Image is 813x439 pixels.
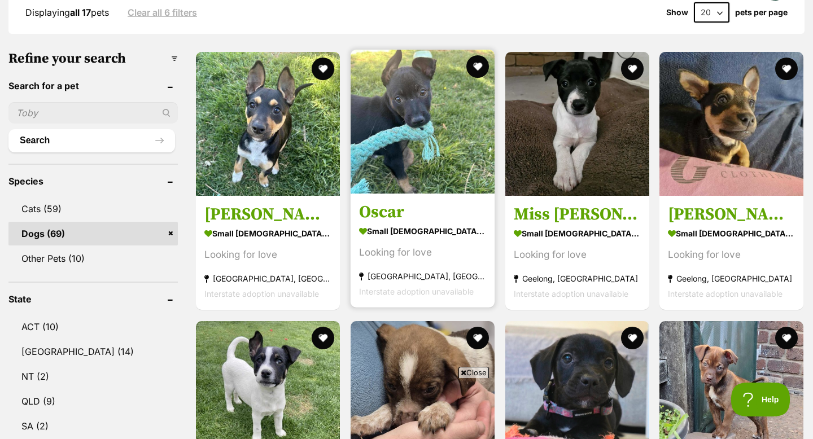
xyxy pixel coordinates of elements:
label: pets per page [735,8,788,17]
strong: [GEOGRAPHIC_DATA], [GEOGRAPHIC_DATA] [204,271,331,287]
span: Displaying pets [25,7,109,18]
a: Other Pets (10) [8,247,178,270]
a: Cats (59) [8,197,178,221]
a: Oscar small [DEMOGRAPHIC_DATA] Dog Looking for love [GEOGRAPHIC_DATA], [GEOGRAPHIC_DATA] Intersta... [351,194,495,308]
button: favourite [620,327,643,349]
h3: [PERSON_NAME] [668,204,795,226]
strong: small [DEMOGRAPHIC_DATA] Dog [204,226,331,242]
span: Show [666,8,688,17]
h3: Refine your search [8,51,178,67]
strong: [GEOGRAPHIC_DATA], [GEOGRAPHIC_DATA] [359,269,486,284]
iframe: Help Scout Beacon - Open [731,383,790,416]
a: Dogs (69) [8,222,178,245]
a: [PERSON_NAME] small [DEMOGRAPHIC_DATA] Dog Looking for love [GEOGRAPHIC_DATA], [GEOGRAPHIC_DATA] ... [196,196,340,310]
a: NT (2) [8,365,178,388]
div: Looking for love [668,248,795,263]
img: Julia - Jack Russell Terrier x Australian Kelpie Dog [196,52,340,196]
strong: Geelong, [GEOGRAPHIC_DATA] [668,271,795,287]
iframe: Advertisement [201,383,612,433]
a: Clear all 6 filters [128,7,197,17]
h3: Miss [PERSON_NAME] [514,204,641,226]
strong: small [DEMOGRAPHIC_DATA] Dog [359,223,486,240]
button: favourite [466,327,489,349]
h3: Oscar [359,202,486,223]
span: Close [458,367,489,378]
strong: all 17 [70,7,91,18]
img: Kermit - Jack Russell Terrier x Australian Kelpie Dog [659,52,803,196]
button: favourite [620,58,643,80]
button: favourite [312,58,334,80]
h3: [PERSON_NAME] [204,204,331,226]
div: Looking for love [204,248,331,263]
a: Miss [PERSON_NAME] small [DEMOGRAPHIC_DATA] Dog Looking for love Geelong, [GEOGRAPHIC_DATA] Inter... [505,196,649,310]
header: State [8,294,178,304]
button: favourite [312,327,334,349]
button: favourite [775,327,798,349]
a: [PERSON_NAME] small [DEMOGRAPHIC_DATA] Dog Looking for love Geelong, [GEOGRAPHIC_DATA] Interstate... [659,196,803,310]
button: Search [8,129,175,152]
a: ACT (10) [8,315,178,339]
strong: Geelong, [GEOGRAPHIC_DATA] [514,271,641,287]
strong: small [DEMOGRAPHIC_DATA] Dog [668,226,795,242]
span: Interstate adoption unavailable [359,287,474,297]
button: favourite [466,55,489,78]
header: Species [8,176,178,186]
img: Miss Piggy - Jack Russell Terrier x Australian Kelpie Dog [505,52,649,196]
header: Search for a pet [8,81,178,91]
button: favourite [775,58,798,80]
a: QLD (9) [8,389,178,413]
div: Looking for love [514,248,641,263]
input: Toby [8,102,178,124]
img: Oscar - Jack Russell Terrier x Australian Kelpie Dog [351,50,495,194]
a: [GEOGRAPHIC_DATA] (14) [8,340,178,363]
strong: small [DEMOGRAPHIC_DATA] Dog [514,226,641,242]
div: Looking for love [359,245,486,261]
a: SA (2) [8,414,178,438]
span: Interstate adoption unavailable [514,289,628,299]
span: Interstate adoption unavailable [204,289,319,299]
span: Interstate adoption unavailable [668,289,783,299]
